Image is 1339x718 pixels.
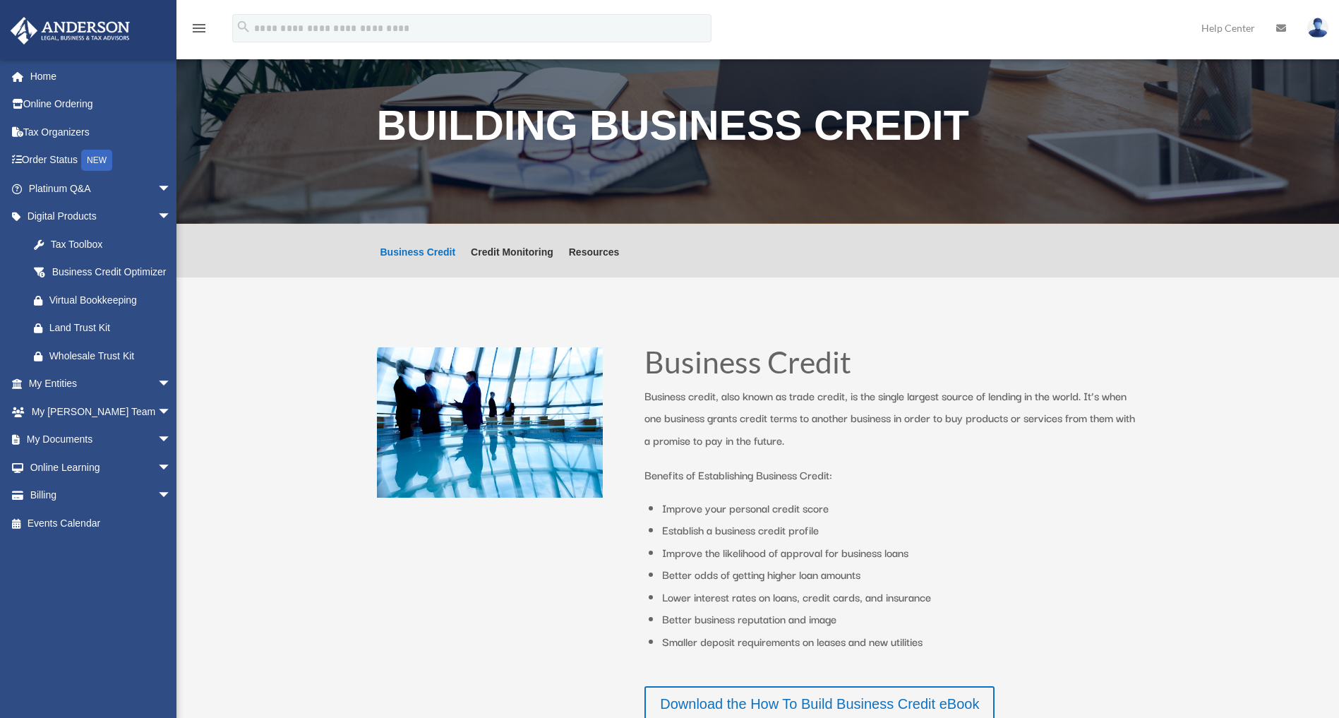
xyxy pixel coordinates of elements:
a: Events Calendar [10,509,193,537]
li: Lower interest rates on loans, credit cards, and insurance [662,586,1139,609]
a: My [PERSON_NAME] Teamarrow_drop_down [10,397,193,426]
a: menu [191,25,208,37]
a: Online Ordering [10,90,193,119]
span: arrow_drop_down [157,370,186,399]
a: Tax Toolbox [20,230,193,258]
h1: Business Credit [644,347,1139,385]
li: Better odds of getting higher loan amounts [662,563,1139,586]
span: arrow_drop_down [157,174,186,203]
i: search [236,19,251,35]
i: menu [191,20,208,37]
div: Tax Toolbox [49,236,175,253]
li: Improve the likelihood of approval for business loans [662,542,1139,564]
span: arrow_drop_down [157,453,186,482]
a: Platinum Q&Aarrow_drop_down [10,174,193,203]
p: Business credit, also known as trade credit, is the single largest source of lending in the world... [644,385,1139,465]
a: Business Credit [380,247,456,277]
a: Business Credit Optimizer [20,258,186,287]
li: Improve your personal credit score [662,497,1139,520]
div: Wholesale Trust Kit [49,347,175,365]
li: Smaller deposit requirements on leases and new utilities [662,630,1139,653]
div: Business Credit Optimizer [49,263,168,281]
a: Billingarrow_drop_down [10,481,193,510]
a: Land Trust Kit [20,314,193,342]
img: Anderson Advisors Platinum Portal [6,17,134,44]
a: Online Learningarrow_drop_down [10,453,193,481]
h1: Building Business Credit [377,105,1139,154]
div: NEW [81,150,112,171]
a: Digital Productsarrow_drop_down [10,203,193,231]
a: Virtual Bookkeeping [20,286,193,314]
img: User Pic [1307,18,1328,38]
span: arrow_drop_down [157,481,186,510]
li: Better business reputation and image [662,608,1139,630]
a: My Entitiesarrow_drop_down [10,370,193,398]
p: Benefits of Establishing Business Credit: [644,464,1139,486]
span: arrow_drop_down [157,426,186,455]
span: arrow_drop_down [157,203,186,232]
span: arrow_drop_down [157,397,186,426]
img: business people talking in office [377,347,603,498]
a: Home [10,62,193,90]
a: Resources [569,247,620,277]
a: Credit Monitoring [471,247,553,277]
a: My Documentsarrow_drop_down [10,426,193,454]
a: Tax Organizers [10,118,193,146]
a: Wholesale Trust Kit [20,342,193,370]
div: Virtual Bookkeeping [49,292,175,309]
a: Order StatusNEW [10,146,193,175]
li: Establish a business credit profile [662,519,1139,542]
div: Land Trust Kit [49,319,175,337]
